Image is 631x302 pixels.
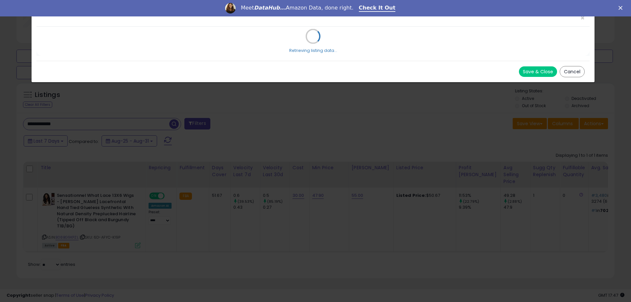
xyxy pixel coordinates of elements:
[254,5,286,11] i: DataHub...
[580,13,585,23] span: ×
[519,66,557,77] button: Save & Close
[619,6,625,10] div: Close
[560,66,585,77] button: Cancel
[289,48,337,54] div: Retrieving listing data...
[225,3,236,13] img: Profile image for Georgie
[359,5,396,12] a: Check It Out
[241,5,354,11] div: Meet Amazon Data, done right.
